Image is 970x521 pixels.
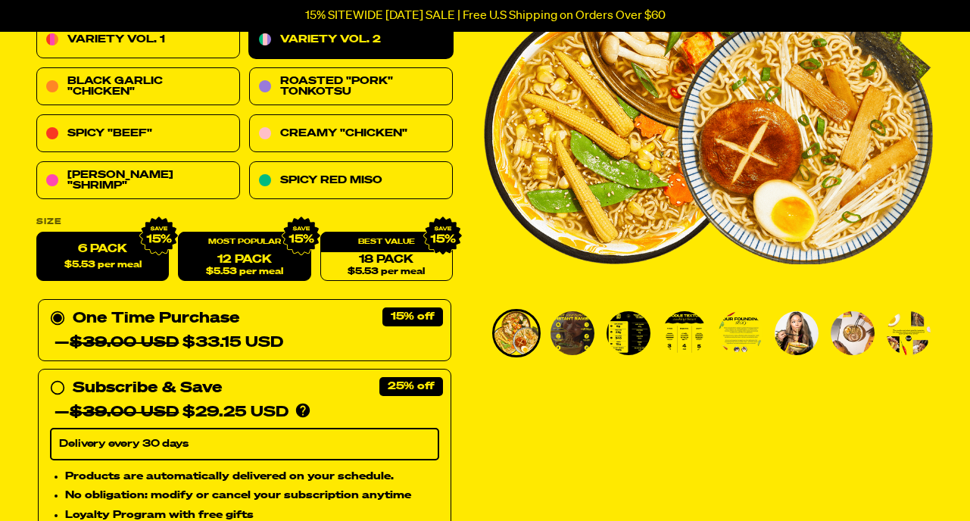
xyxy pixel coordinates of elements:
[36,68,240,106] a: Black Garlic "Chicken"
[660,309,709,357] li: Go to slide 4
[775,311,819,355] img: Variety Vol. 2
[663,311,706,355] img: Variety Vol. 2
[55,401,289,425] div: — $29.25 USD
[50,429,439,460] select: Subscribe & Save —$39.00 USD$29.25 USD Products are automatically delivered on your schedule. No ...
[36,21,240,59] a: Variety Vol. 1
[206,267,283,277] span: $5.53 per meal
[249,68,453,106] a: Roasted "Pork" Tonkotsu
[65,488,439,504] li: No obligation: modify or cancel your subscription anytime
[36,218,453,226] label: Size
[772,309,821,357] li: Go to slide 6
[887,311,931,355] img: Variety Vol. 2
[55,331,283,355] div: — $33.15 USD
[50,307,439,355] div: One Time Purchase
[719,311,763,355] img: Variety Vol. 2
[65,468,439,485] li: Products are automatically delivered on your schedule.
[36,232,169,282] label: 6 Pack
[249,115,453,153] a: Creamy "Chicken"
[36,162,240,200] a: [PERSON_NAME] "Shrimp"
[70,405,179,420] del: $39.00 USD
[249,162,453,200] a: Spicy Red Miso
[178,232,310,282] a: 12 Pack$5.53 per meal
[36,115,240,153] a: Spicy "Beef"
[281,217,320,256] img: IMG_9632.png
[494,311,538,355] img: Variety Vol. 2
[423,217,463,256] img: IMG_9632.png
[716,309,765,357] li: Go to slide 5
[607,311,650,355] img: Variety Vol. 2
[64,260,142,270] span: $5.53 per meal
[492,309,541,357] li: Go to slide 1
[548,309,597,357] li: Go to slide 2
[249,21,453,59] a: Variety Vol. 2
[320,232,453,282] a: 18 Pack$5.53 per meal
[484,309,933,357] div: PDP main carousel thumbnails
[139,217,179,256] img: IMG_9632.png
[348,267,425,277] span: $5.53 per meal
[831,311,875,355] img: Variety Vol. 2
[73,376,222,401] div: Subscribe & Save
[604,309,653,357] li: Go to slide 3
[884,309,933,357] li: Go to slide 8
[550,311,594,355] img: Variety Vol. 2
[305,9,666,23] p: 15% SITEWIDE [DATE] SALE | Free U.S Shipping on Orders Over $60
[70,335,179,351] del: $39.00 USD
[828,309,877,357] li: Go to slide 7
